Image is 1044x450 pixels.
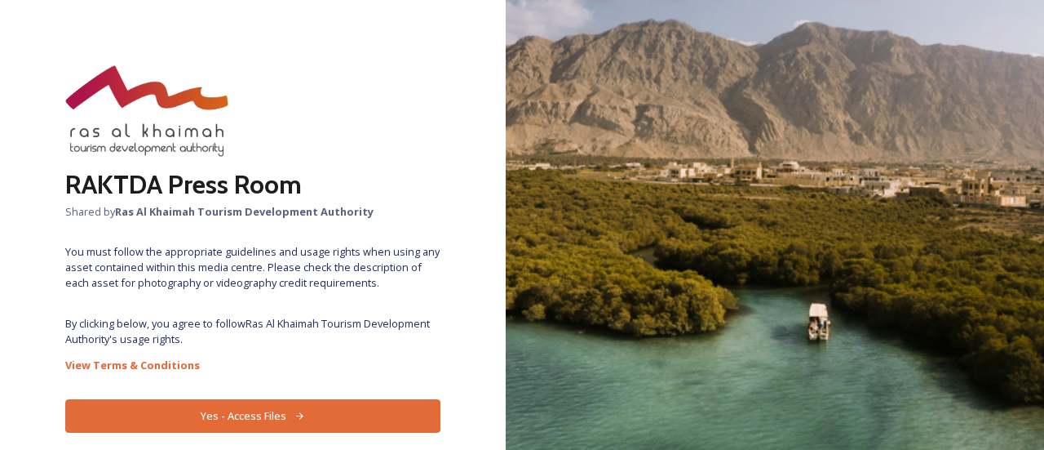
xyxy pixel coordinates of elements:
a: View Terms & Conditions [65,355,440,375]
img: raktda_eng_new-stacked-logo_rgb.png [65,65,228,157]
button: Yes - Access Files [65,399,440,433]
h2: RAKTDA Press Room [65,165,440,204]
strong: View Terms & Conditions [65,358,200,372]
span: You must follow the appropriate guidelines and usage rights when using any asset contained within... [65,244,440,292]
span: Shared by [65,204,440,220]
strong: Ras Al Khaimah Tourism Development Authority [115,204,374,219]
span: By clicking below, you agree to follow Ras Al Khaimah Tourism Development Authority 's usage rights. [65,316,440,347]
